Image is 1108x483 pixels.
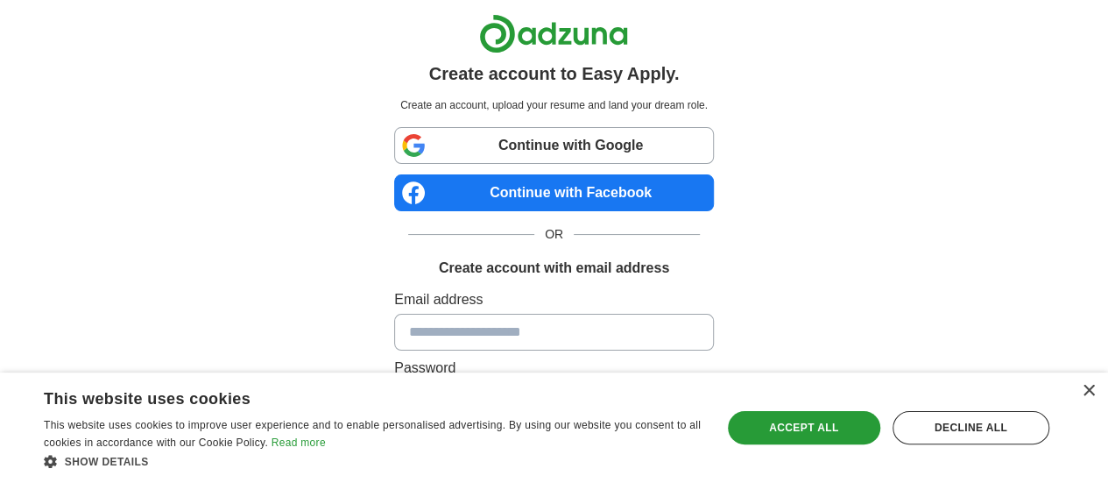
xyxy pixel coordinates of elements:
a: Continue with Facebook [394,174,714,211]
div: Decline all [893,411,1049,444]
span: OR [534,225,574,244]
div: Close [1082,385,1095,398]
p: Create an account, upload your resume and land your dream role. [398,97,710,113]
a: Read more, opens a new window [272,437,326,449]
div: Show details [44,452,702,470]
label: Email address [394,289,714,310]
label: Password [394,358,714,379]
img: Adzuna logo [479,14,628,53]
h1: Create account with email address [439,258,669,279]
div: Accept all [728,411,880,444]
h1: Create account to Easy Apply. [429,60,680,87]
span: This website uses cookies to improve user experience and to enable personalised advertising. By u... [44,419,701,449]
div: This website uses cookies [44,383,658,409]
a: Continue with Google [394,127,714,164]
span: Show details [65,456,149,468]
